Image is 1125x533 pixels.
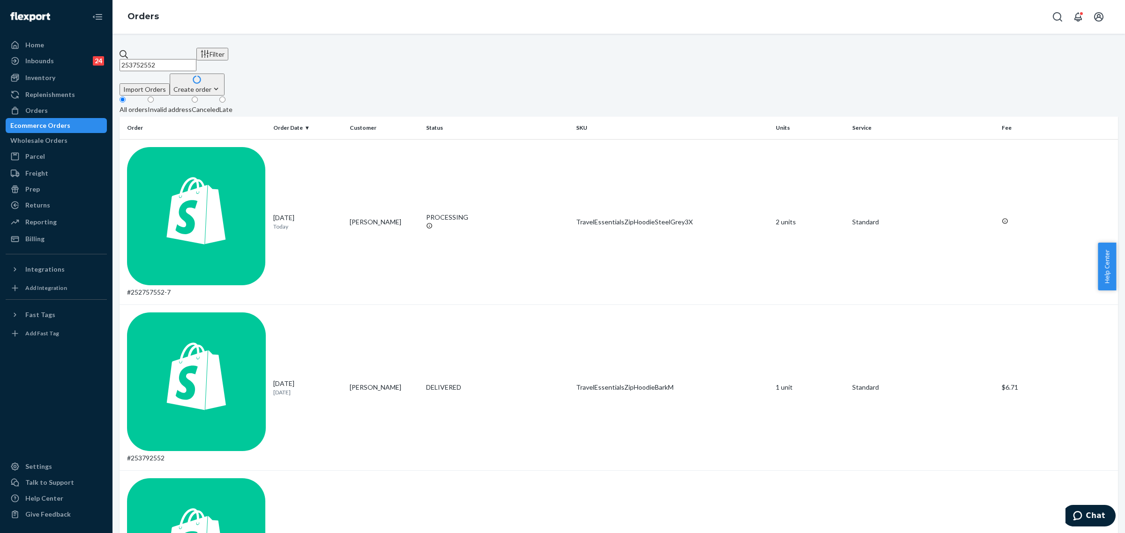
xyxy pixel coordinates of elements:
[6,326,107,341] a: Add Fast Tag
[148,96,154,103] input: Invalid address
[127,312,266,463] div: #253792552
[273,222,342,230] p: Today
[25,310,55,319] div: Fast Tags
[346,305,422,471] td: [PERSON_NAME]
[25,185,40,194] div: Prep
[10,12,50,22] img: Flexport logo
[273,379,342,396] div: [DATE]
[25,56,54,66] div: Inbounds
[270,117,346,139] th: Order Date
[10,121,70,130] div: Ecommerce Orders
[25,169,48,178] div: Freight
[25,40,44,50] div: Home
[6,70,107,85] a: Inventory
[25,284,67,292] div: Add Integration
[422,117,572,139] th: Status
[25,462,52,471] div: Settings
[1065,505,1116,528] iframe: Opens a widget where you can chat to one of our agents
[148,105,192,114] div: Invalid address
[852,217,995,227] p: Standard
[576,217,768,227] div: TravelEssentialsZipHoodieSteelGrey3X
[576,383,768,392] div: TravelEssentialsZipHoodieBarkM
[6,507,107,522] button: Give Feedback
[25,106,48,115] div: Orders
[6,133,107,148] a: Wholesale Orders
[127,147,266,297] div: #252757552-7
[998,305,1118,471] td: $6.71
[25,90,75,99] div: Replenishments
[120,3,166,30] ol: breadcrumbs
[170,74,225,96] button: Create order
[6,215,107,229] a: Reporting
[25,329,59,337] div: Add Fast Tag
[6,491,107,506] a: Help Center
[1089,7,1108,26] button: Open account menu
[25,478,74,487] div: Talk to Support
[6,281,107,296] a: Add Integration
[25,152,45,161] div: Parcel
[848,117,998,139] th: Service
[6,262,107,277] button: Integrations
[25,200,50,210] div: Returns
[6,118,107,133] a: Ecommerce Orders
[6,87,107,102] a: Replenishments
[1098,243,1116,290] button: Help Center
[6,307,107,322] button: Fast Tags
[200,49,225,59] div: Filter
[998,117,1118,139] th: Fee
[346,139,422,305] td: [PERSON_NAME]
[88,7,107,26] button: Close Navigation
[273,388,342,396] p: [DATE]
[120,96,126,103] input: All orders
[219,96,225,103] input: Late
[120,117,270,139] th: Order
[273,213,342,230] div: [DATE]
[6,166,107,181] a: Freight
[219,105,232,114] div: Late
[6,198,107,213] a: Returns
[1069,7,1087,26] button: Open notifications
[120,105,148,114] div: All orders
[127,11,159,22] a: Orders
[25,73,55,82] div: Inventory
[426,213,569,222] div: PROCESSING
[25,510,71,519] div: Give Feedback
[6,103,107,118] a: Orders
[6,149,107,164] a: Parcel
[93,56,104,66] div: 24
[25,217,57,227] div: Reporting
[426,383,569,392] div: DELIVERED
[6,53,107,68] a: Inbounds24
[6,459,107,474] a: Settings
[772,117,848,139] th: Units
[1048,7,1067,26] button: Open Search Box
[350,124,419,132] div: Customer
[10,136,67,145] div: Wholesale Orders
[6,231,107,246] a: Billing
[772,305,848,471] td: 1 unit
[120,59,196,71] input: Search orders
[196,48,228,60] button: Filter
[120,83,170,96] button: Import Orders
[572,117,772,139] th: SKU
[6,182,107,197] a: Prep
[6,37,107,52] a: Home
[25,494,63,503] div: Help Center
[852,383,995,392] p: Standard
[772,139,848,305] td: 2 units
[25,265,65,274] div: Integrations
[192,96,198,103] input: Canceled
[192,105,219,114] div: Canceled
[25,234,45,244] div: Billing
[173,84,221,94] div: Create order
[6,475,107,490] button: Talk to Support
